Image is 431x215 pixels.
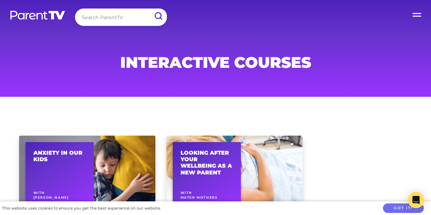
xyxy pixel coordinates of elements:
h2: Looking after your wellbeing as a new parent [181,150,233,176]
img: parenttv-logo-white.4c85aaf.svg [10,10,66,20]
button: Got it! [383,203,424,213]
input: Submit [149,9,167,24]
input: Search ParentTV [75,9,167,26]
h2: Anxiety In Our Kids [33,150,86,163]
span: Mater Mothers [181,196,218,199]
div: Open Intercom Messenger [408,192,424,208]
span: With [33,191,45,195]
span: With [181,191,192,195]
div: This website uses cookies to ensure you get the best experience on our website. [2,205,161,212]
h1: Interactive Courses [51,56,380,69]
span: [PERSON_NAME] [33,196,69,199]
